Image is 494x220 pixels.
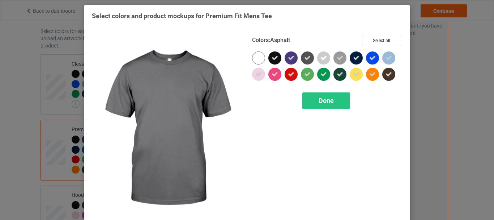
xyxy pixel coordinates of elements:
[252,37,290,44] h4: :
[362,35,401,46] button: Select all
[252,37,269,43] span: Colors
[270,37,290,43] span: Asphalt
[333,51,346,65] img: heather_texture.png
[319,97,334,104] span: Done
[92,12,272,20] span: Select colors and product mockups for Premium Fit Mens Tee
